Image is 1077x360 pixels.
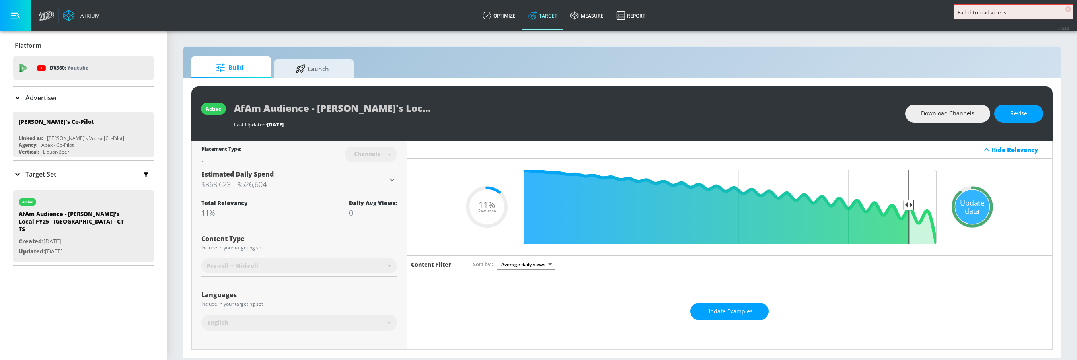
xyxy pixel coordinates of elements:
span: Pre-roll + Mid-roll [207,262,258,270]
p: Youtube [67,64,88,72]
button: Revise [994,105,1043,123]
div: English [201,315,397,331]
span: Sort by [473,261,493,268]
div: Estimated Daily Spend$368,623 - $526,604 [201,170,397,190]
p: Platform [15,41,41,50]
span: Launch [282,59,343,78]
a: Target [522,1,564,30]
p: [DATE] [19,247,130,257]
div: Failed to load videos. [958,9,1069,16]
a: Atrium [63,10,100,21]
div: Daily Avg Views: [349,199,397,207]
div: Placement Type: [201,146,241,154]
div: Update data [955,190,989,224]
div: Last Updated: [234,121,897,128]
div: 11% [201,208,248,218]
div: activeAfAm Audience - [PERSON_NAME]'s Local FY25 - [GEOGRAPHIC_DATA] - CT TSCreated:[DATE]Updated... [13,190,154,262]
div: Advertiser [13,87,154,109]
span: Relevance [478,209,496,213]
div: Include in your targeting set [201,302,397,306]
span: English [208,319,228,327]
span: Updated: [19,247,45,255]
div: Content Type [201,235,397,242]
span: Update Examples [706,307,753,317]
div: Liquor/Beer [43,148,69,155]
span: Estimated Daily Spend [201,170,274,179]
div: active [206,105,221,112]
span: 11% [479,201,495,209]
p: [DATE] [19,237,130,247]
div: [PERSON_NAME]'s Vodka [Co-Pilot] [47,135,124,142]
h3: $368,623 - $526,604 [201,179,388,190]
div: active [22,200,33,204]
button: Update Examples [690,303,769,321]
div: DV360: Youtube [13,56,154,80]
span: × [1065,6,1071,12]
div: Hide Relevancy [991,146,1048,154]
div: [PERSON_NAME]'s Co-PilotLinked as:[PERSON_NAME]'s Vodka [Co-Pilot]Agency:Apex - Co-PilotVertical:... [13,112,154,157]
div: Atrium [77,12,100,19]
span: Created: [19,237,43,245]
span: Build [199,58,260,77]
div: Include in your targeting set [201,245,397,250]
p: Advertiser [25,93,57,102]
div: Platform [13,34,154,56]
div: Channels [350,150,384,157]
div: Hide Relevancy [407,141,1052,159]
p: Target Set [25,170,56,179]
div: Total Relevancy [201,199,248,207]
div: 0 [349,208,397,218]
h6: Content Filter [411,261,451,268]
div: Agency: [19,142,37,148]
span: v 4.28.0 [1058,26,1069,31]
input: Final Threshold [519,170,941,244]
a: optimize [476,1,522,30]
div: Vertical: [19,148,39,155]
div: Apex - Co-Pilot [41,142,74,148]
div: Linked as: [19,135,43,142]
div: Target Set [13,161,154,187]
a: measure [564,1,610,30]
span: [DATE] [267,121,284,128]
p: DV360: [50,64,88,72]
div: AfAm Audience - [PERSON_NAME]'s Local FY25 - [GEOGRAPHIC_DATA] - CT TS [19,210,130,237]
div: Average daily views [497,259,555,270]
a: Report [610,1,652,30]
div: [PERSON_NAME]'s Co-Pilot [19,118,94,125]
span: Download Channels [921,109,974,119]
span: Revise [1010,109,1027,119]
button: Download Channels [905,105,990,123]
div: Languages [201,292,397,298]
